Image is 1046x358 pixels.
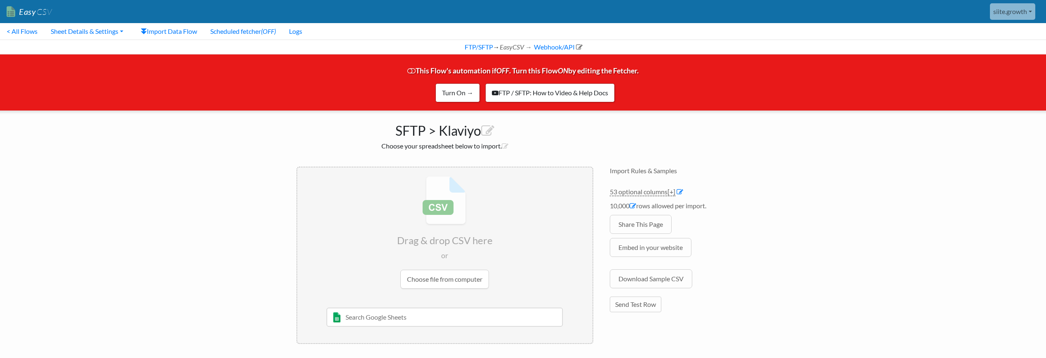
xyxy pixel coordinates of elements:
a: Logs [282,23,309,40]
a: Send Test Row [610,297,661,312]
i: (OFF) [261,27,276,35]
span: CSV [36,7,52,17]
i: EasyCSV → [500,43,532,51]
input: Search Google Sheets [327,308,563,327]
i: OFF [496,66,509,75]
a: Embed in your website [610,238,691,257]
a: siite.growth [990,3,1035,20]
a: 53 optional columns[+] [610,188,675,196]
a: EasyCSV [7,3,52,20]
a: FTP / SFTP: How to Video & Help Docs [485,83,615,102]
h2: Choose your spreadsheet below to import. [296,142,593,150]
li: 10,000 rows allowed per import. [610,201,750,215]
a: Scheduled fetcher(OFF) [204,23,282,40]
a: FTP/SFTP [463,43,493,51]
span: This Flow's automation if . Turn this Flow by editing the Fetcher. [407,66,639,94]
a: Webhook/API [533,43,583,51]
a: Sheet Details & Settings [44,23,130,40]
a: Download Sample CSV [610,269,692,288]
a: Share This Page [610,215,672,234]
a: Import Data Flow [134,23,204,40]
i: ON [558,66,568,75]
h1: SFTP > Klaviyo [296,119,593,139]
span: [+] [668,188,675,195]
a: Turn On → [435,83,480,102]
h4: Import Rules & Samples [610,167,750,174]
